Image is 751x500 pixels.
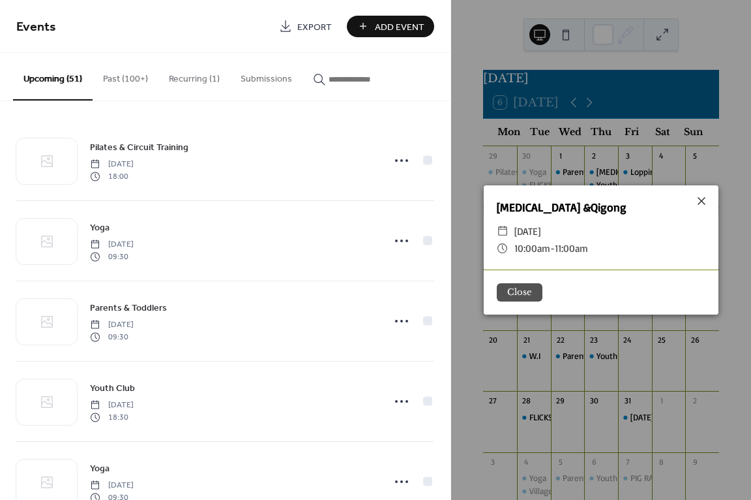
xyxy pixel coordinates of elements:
[497,240,508,257] div: ​
[375,20,424,34] span: Add Event
[13,53,93,101] button: Upcoming (51)
[90,331,134,343] span: 09:30
[93,53,158,99] button: Past (100+)
[514,223,540,240] span: [DATE]
[90,251,134,262] span: 09:30
[90,140,188,155] a: Pilates & Circuit Training
[90,382,135,396] span: Youth Club
[90,302,167,315] span: Parents & Toddlers
[90,381,135,396] a: Youth Club
[90,300,167,315] a: Parents & Toddlers
[90,220,110,235] a: Yoga
[497,223,508,240] div: ​
[297,20,332,34] span: Export
[90,461,110,476] a: Yoga
[347,16,434,37] button: Add Event
[16,14,56,40] span: Events
[90,239,134,251] span: [DATE]
[514,242,550,255] span: 10:00am
[158,53,230,99] button: Recurring (1)
[90,411,134,423] span: 18:30
[90,399,134,411] span: [DATE]
[550,242,555,255] span: -
[230,53,302,99] button: Submissions
[90,170,134,182] span: 18:00
[90,221,110,235] span: Yoga
[90,141,188,155] span: Pilates & Circuit Training
[90,159,134,170] span: [DATE]
[497,283,542,302] button: Close
[90,480,134,492] span: [DATE]
[269,16,342,37] a: Export
[90,319,134,331] span: [DATE]
[484,198,718,215] div: [MEDICAL_DATA] &Qigong
[90,462,110,476] span: Yoga
[555,242,588,255] span: 11:00am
